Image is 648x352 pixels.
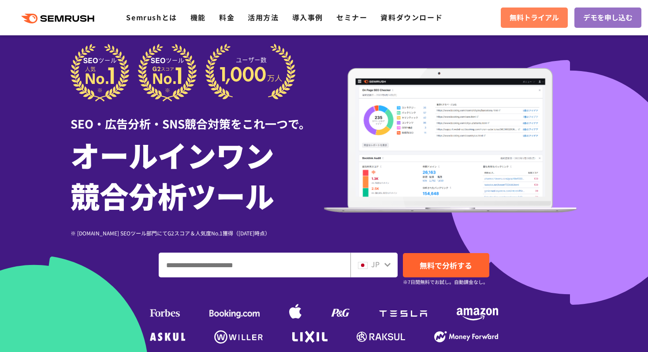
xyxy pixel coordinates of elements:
[190,12,206,23] a: 機能
[336,12,367,23] a: セミナー
[403,253,489,277] a: 無料で分析する
[583,12,633,23] span: デモを申し込む
[380,12,443,23] a: 資料ダウンロード
[420,260,472,271] span: 無料で分析する
[574,8,641,28] a: デモを申し込む
[292,12,323,23] a: 導入事例
[403,278,488,286] small: ※7日間無料でお試し。自動課金なし。
[371,259,380,269] span: JP
[71,134,324,216] h1: オールインワン 競合分析ツール
[248,12,279,23] a: 活用方法
[510,12,559,23] span: 無料トライアル
[219,12,235,23] a: 料金
[501,8,568,28] a: 無料トライアル
[71,229,324,237] div: ※ [DOMAIN_NAME] SEOツール部門にてG2スコア＆人気度No.1獲得（[DATE]時点）
[126,12,177,23] a: Semrushとは
[159,253,350,277] input: ドメイン、キーワードまたはURLを入力してください
[71,102,324,132] div: SEO・広告分析・SNS競合対策をこれ一つで。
